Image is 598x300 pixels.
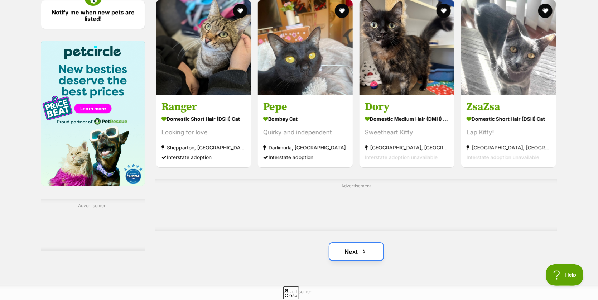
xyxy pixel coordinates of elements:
[467,154,539,160] span: Interstate adoption unavailable
[538,4,553,18] button: favourite
[161,114,246,124] strong: Domestic Short Hair (DSH) Cat
[263,100,347,114] h3: Pepe
[233,4,247,18] button: favourite
[41,41,145,186] img: Pet Circle promo banner
[263,152,347,162] div: Interstate adoption
[365,128,449,137] div: Sweetheart Kitty
[155,179,557,231] div: Advertisement
[258,95,353,167] a: Pepe Bombay Cat Quirky and independent Darlimurla, [GEOGRAPHIC_DATA] Interstate adoption
[155,243,557,260] nav: Pagination
[161,152,246,162] div: Interstate adoption
[360,95,454,167] a: Dory Domestic Medium Hair (DMH) Cat Sweetheart Kitty [GEOGRAPHIC_DATA], [GEOGRAPHIC_DATA] Interst...
[365,143,449,152] strong: [GEOGRAPHIC_DATA], [GEOGRAPHIC_DATA]
[365,100,449,114] h3: Dory
[546,264,584,286] iframe: Help Scout Beacon - Open
[263,128,347,137] div: Quirky and independent
[365,154,438,160] span: Interstate adoption unavailable
[365,114,449,124] strong: Domestic Medium Hair (DMH) Cat
[467,128,551,137] div: Lap Kitty!
[41,0,145,29] a: Notify me when new pets are listed!
[161,100,246,114] h3: Ranger
[161,143,246,152] strong: Shepparton, [GEOGRAPHIC_DATA]
[437,4,451,18] button: favourite
[467,100,551,114] h3: ZsaZsa
[467,114,551,124] strong: Domestic Short Hair (DSH) Cat
[335,4,349,18] button: favourite
[461,95,556,167] a: ZsaZsa Domestic Short Hair (DSH) Cat Lap Kitty! [GEOGRAPHIC_DATA], [GEOGRAPHIC_DATA] Interstate a...
[156,95,251,167] a: Ranger Domestic Short Hair (DSH) Cat Looking for love Shepparton, [GEOGRAPHIC_DATA] Interstate ad...
[41,199,145,251] div: Advertisement
[467,143,551,152] strong: [GEOGRAPHIC_DATA], [GEOGRAPHIC_DATA]
[329,243,383,260] a: Next page
[263,143,347,152] strong: Darlimurla, [GEOGRAPHIC_DATA]
[161,128,246,137] div: Looking for love
[283,286,299,299] span: Close
[263,114,347,124] strong: Bombay Cat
